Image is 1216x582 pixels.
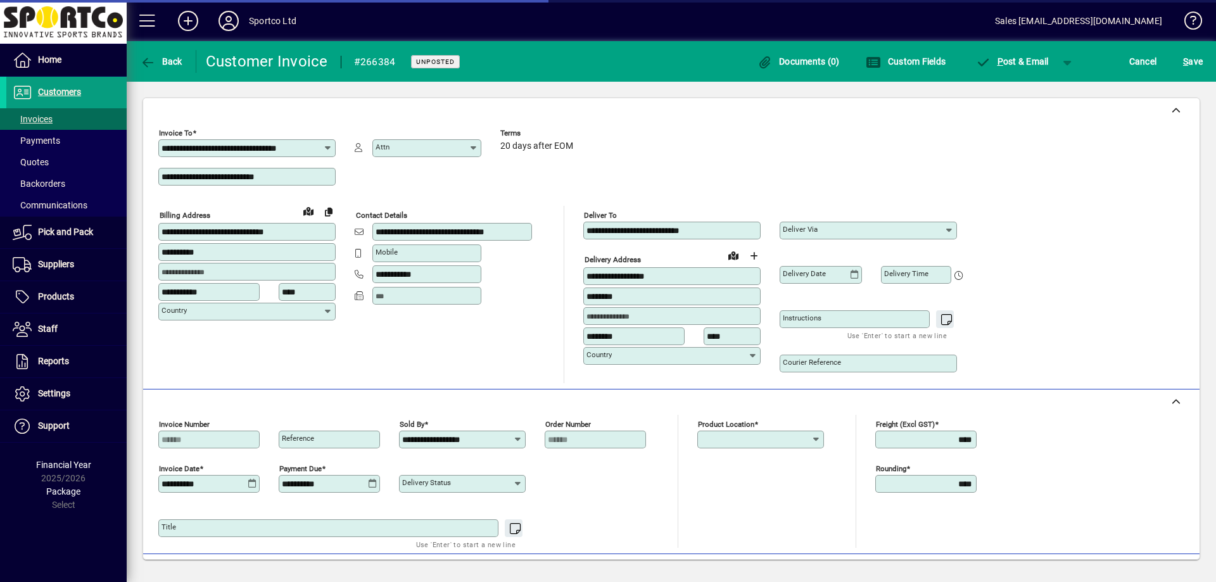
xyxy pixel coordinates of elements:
[38,324,58,334] span: Staff
[6,108,127,130] a: Invoices
[6,217,127,248] a: Pick and Pack
[847,328,947,343] mat-hint: Use 'Enter' to start a new line
[997,56,1003,66] span: P
[168,9,208,32] button: Add
[13,114,53,124] span: Invoices
[863,50,949,73] button: Custom Fields
[500,141,573,151] span: 20 days after EOM
[783,225,818,234] mat-label: Deliver via
[783,269,826,278] mat-label: Delivery date
[6,151,127,173] a: Quotes
[6,410,127,442] a: Support
[127,50,196,73] app-page-header-button: Back
[416,537,516,552] mat-hint: Use 'Enter' to start a new line
[1129,51,1157,72] span: Cancel
[208,9,249,32] button: Profile
[995,11,1162,31] div: Sales [EMAIL_ADDRESS][DOMAIN_NAME]
[1180,50,1206,73] button: Save
[723,245,744,265] a: View on map
[6,378,127,410] a: Settings
[6,173,127,194] a: Backorders
[754,50,843,73] button: Documents (0)
[884,269,928,278] mat-label: Delivery time
[400,420,424,429] mat-label: Sold by
[38,54,61,65] span: Home
[140,56,182,66] span: Back
[416,58,455,66] span: Unposted
[13,200,87,210] span: Communications
[6,130,127,151] a: Payments
[159,420,210,429] mat-label: Invoice number
[38,421,70,431] span: Support
[159,129,193,137] mat-label: Invoice To
[744,246,764,266] button: Choose address
[1126,50,1160,73] button: Cancel
[159,464,199,473] mat-label: Invoice date
[38,356,69,366] span: Reports
[13,136,60,146] span: Payments
[757,56,840,66] span: Documents (0)
[354,52,396,72] div: #266384
[46,486,80,497] span: Package
[402,478,451,487] mat-label: Delivery status
[38,227,93,237] span: Pick and Pack
[6,44,127,76] a: Home
[6,313,127,345] a: Staff
[500,129,576,137] span: Terms
[6,346,127,377] a: Reports
[586,350,612,359] mat-label: Country
[282,434,314,443] mat-label: Reference
[137,50,186,73] button: Back
[13,179,65,189] span: Backorders
[969,50,1055,73] button: Post & Email
[6,194,127,216] a: Communications
[249,11,296,31] div: Sportco Ltd
[376,248,398,256] mat-label: Mobile
[783,358,841,367] mat-label: Courier Reference
[545,420,591,429] mat-label: Order number
[38,87,81,97] span: Customers
[975,56,1049,66] span: ost & Email
[13,157,49,167] span: Quotes
[876,464,906,473] mat-label: Rounding
[6,281,127,313] a: Products
[6,249,127,281] a: Suppliers
[876,420,935,429] mat-label: Freight (excl GST)
[161,522,176,531] mat-label: Title
[38,291,74,301] span: Products
[161,306,187,315] mat-label: Country
[698,420,754,429] mat-label: Product location
[206,51,328,72] div: Customer Invoice
[866,56,946,66] span: Custom Fields
[783,313,821,322] mat-label: Instructions
[1183,56,1188,66] span: S
[38,388,70,398] span: Settings
[298,201,319,221] a: View on map
[1175,3,1200,44] a: Knowledge Base
[584,211,617,220] mat-label: Deliver To
[279,464,322,473] mat-label: Payment due
[1183,51,1203,72] span: ave
[319,201,339,222] button: Copy to Delivery address
[36,460,91,470] span: Financial Year
[38,259,74,269] span: Suppliers
[376,142,389,151] mat-label: Attn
